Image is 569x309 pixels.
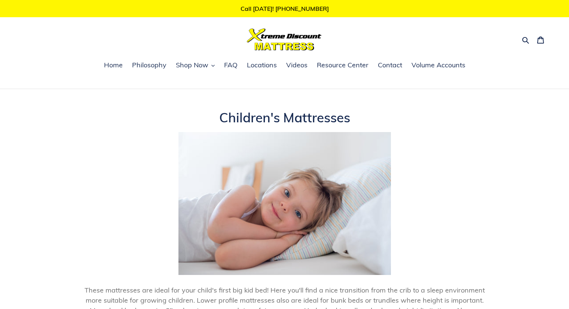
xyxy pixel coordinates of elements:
[176,61,208,70] span: Shop Now
[104,61,123,70] span: Home
[172,60,218,71] button: Shop Now
[128,60,170,71] a: Philosophy
[247,61,277,70] span: Locations
[408,60,469,71] a: Volume Accounts
[132,61,166,70] span: Philosophy
[247,28,322,51] img: Xtreme Discount Mattress
[317,61,368,70] span: Resource Center
[313,60,372,71] a: Resource Center
[100,60,126,71] a: Home
[219,109,350,126] span: Children's Mattresses
[282,60,311,71] a: Videos
[224,61,238,70] span: FAQ
[243,60,281,71] a: Locations
[378,61,402,70] span: Contact
[220,60,241,71] a: FAQ
[374,60,406,71] a: Contact
[286,61,308,70] span: Videos
[412,61,465,70] span: Volume Accounts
